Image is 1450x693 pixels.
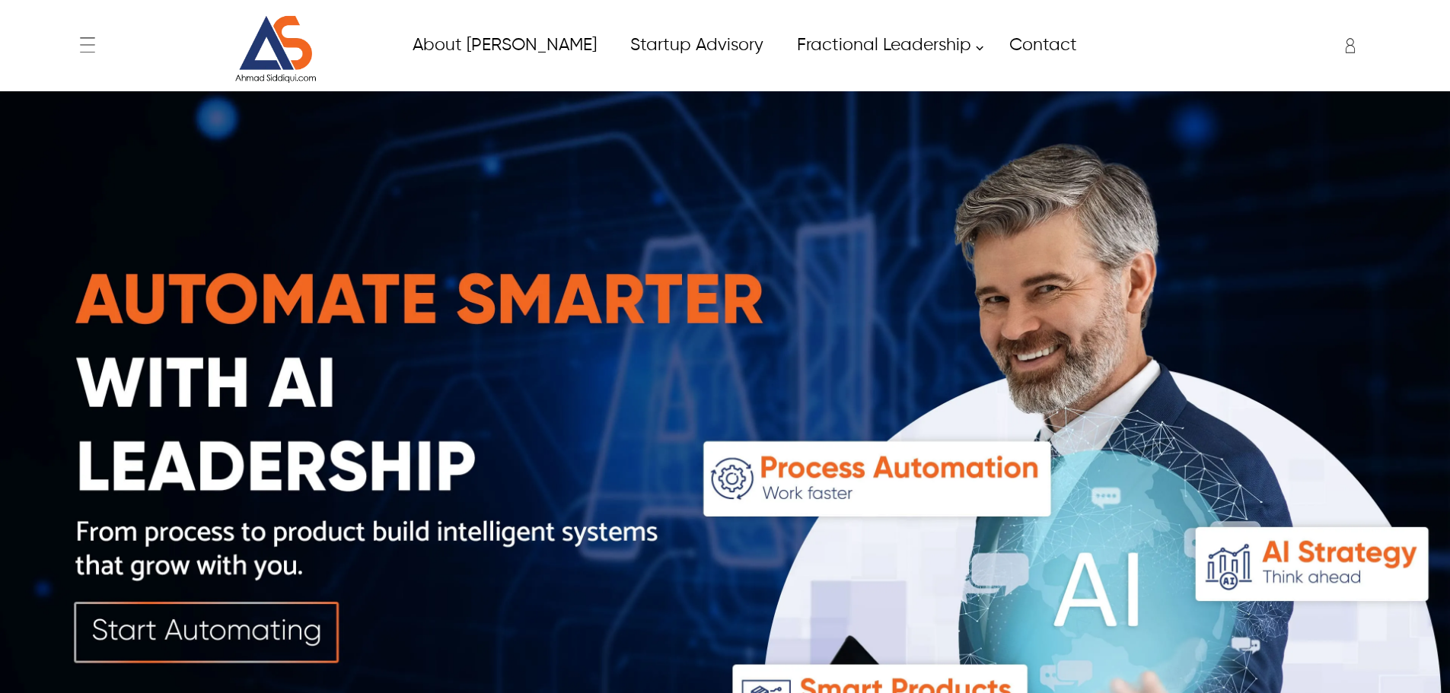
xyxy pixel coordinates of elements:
[218,15,333,84] img: Website Logo for Ahmad Siddiqui
[191,15,361,84] a: Website Logo for Ahmad Siddiqui
[992,28,1093,62] a: Contact
[779,28,992,62] a: Fractional Leadership
[395,28,613,62] a: About Ahmad
[613,28,779,62] a: Startup Advisory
